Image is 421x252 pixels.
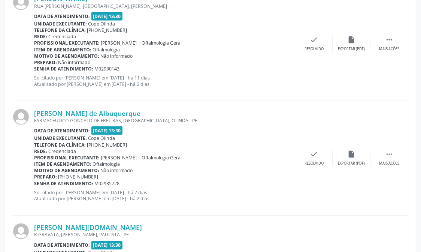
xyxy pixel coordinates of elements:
[379,161,399,166] div: Mais ações
[305,161,324,166] div: Resolvido
[34,161,91,167] b: Item de agendamento:
[385,150,393,158] i: 
[91,241,123,250] span: [DATE] 13:30
[34,59,57,66] b: Preparo:
[34,40,100,46] b: Profissional executante:
[91,126,123,135] span: [DATE] 13:30
[58,174,99,180] span: [PHONE_NUMBER]
[34,232,296,238] div: R.GRAVATA, [PERSON_NAME], PAULISTA - PE
[34,117,296,124] div: FARMACEUTICO GONCALO DE FREITRAS, [GEOGRAPHIC_DATA], OLINDA - PE
[101,53,133,59] span: Não informado
[34,109,140,117] a: [PERSON_NAME] de Albuquerque
[34,46,91,53] b: Item de agendamento:
[34,27,86,33] b: Telefone da clínica:
[34,13,90,19] b: Data de atendimento:
[101,167,133,174] span: Não informado
[93,161,120,167] span: Oftalmologia
[385,36,393,44] i: 
[34,53,99,59] b: Motivo de agendamento:
[95,66,120,72] span: M02930143
[34,21,87,27] b: Unidade executante:
[87,142,127,148] span: [PHONE_NUMBER]
[34,167,99,174] b: Motivo de agendamento:
[34,75,296,87] p: Solicitado por [PERSON_NAME] em [DATE] - há 11 dias Atualizado por [PERSON_NAME] em [DATE] - há 2...
[34,174,57,180] b: Preparo:
[34,189,296,202] p: Solicitado por [PERSON_NAME] em [DATE] - há 7 dias Atualizado por [PERSON_NAME] em [DATE] - há 2 ...
[34,135,87,141] b: Unidade executante:
[34,154,100,161] b: Profissional executante:
[87,27,127,33] span: [PHONE_NUMBER]
[338,161,365,166] div: Exportar (PDF)
[101,154,182,161] span: [PERSON_NAME] | Oftalmologia Geral
[34,223,142,232] a: [PERSON_NAME][DOMAIN_NAME]
[34,33,47,40] b: Rede:
[13,223,29,239] img: img
[88,21,115,27] span: Cope Olinda
[93,46,120,53] span: Oftalmologia
[348,36,356,44] i: insert_drive_file
[101,40,182,46] span: [PERSON_NAME] | Oftalmologia Geral
[49,148,76,154] span: Credenciada
[338,46,365,52] div: Exportar (PDF)
[34,148,47,154] b: Rede:
[34,127,90,134] b: Data de atendimento:
[34,142,86,148] b: Telefone da clínica:
[58,59,91,66] span: Não informado
[305,46,324,52] div: Resolvido
[34,180,93,187] b: Senha de atendimento:
[34,242,90,249] b: Data de atendimento:
[13,109,29,125] img: img
[348,150,356,158] i: insert_drive_file
[95,180,120,187] span: M02935728
[49,33,76,40] span: Credenciada
[91,12,123,21] span: [DATE] 13:30
[379,46,399,52] div: Mais ações
[34,3,296,9] div: RUA [PERSON_NAME], [GEOGRAPHIC_DATA], [PERSON_NAME]
[88,135,115,141] span: Cope Olinda
[310,36,318,44] i: check
[34,66,93,72] b: Senha de atendimento:
[310,150,318,158] i: check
